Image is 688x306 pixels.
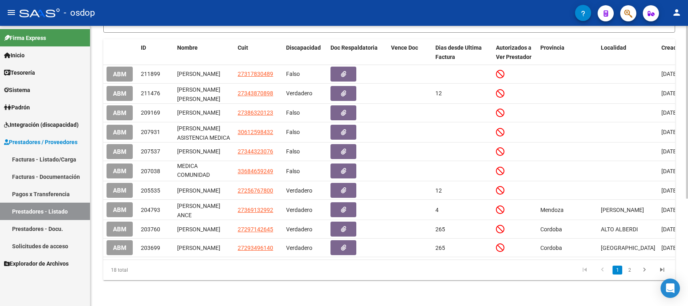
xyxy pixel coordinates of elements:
span: [DATE] [661,168,678,174]
span: Verdadero [286,207,312,213]
span: [DATE] [661,90,678,96]
span: ABM [113,187,126,194]
div: [PERSON_NAME] [177,147,231,156]
datatable-header-cell: Nombre [174,39,234,66]
span: Explorador de Archivos [4,259,69,268]
span: [PERSON_NAME] [601,207,644,213]
span: 211899 [141,71,160,77]
span: Sistema [4,86,30,94]
span: Dias desde Ultima Factura [435,44,482,60]
span: ABM [113,148,126,155]
span: 27256767800 [238,187,273,194]
span: 27343870898 [238,90,273,96]
span: ID [141,44,146,51]
a: go to previous page [595,266,610,275]
div: SERVICIO ATENCION MEDICA COMUNIDAD ROLDAN [177,163,231,180]
span: Mendoza [540,207,564,213]
span: 27297142645 [238,226,273,233]
span: Inicio [4,51,25,60]
button: ABM [107,163,133,178]
span: Falso [286,109,300,116]
div: Open Intercom Messenger [661,279,680,298]
span: 30612598432 [238,129,273,135]
span: 209169 [141,109,160,116]
div: [PERSON_NAME] ASISTENCIA MEDICA INTEGRAL [PERSON_NAME] SRL [177,124,231,141]
datatable-header-cell: Dias desde Ultima Factura [432,39,493,66]
span: Verdadero [286,226,312,233]
span: [DATE] [661,207,678,213]
span: [DATE] [661,226,678,233]
span: Falso [286,148,300,155]
div: [PERSON_NAME] [PERSON_NAME] [177,85,231,102]
a: go to next page [637,266,652,275]
button: ABM [107,240,133,255]
span: ABM [113,109,126,117]
span: [DATE] [661,148,678,155]
div: [PERSON_NAME] [177,186,231,195]
datatable-header-cell: Provincia [537,39,598,66]
span: Verdadero [286,90,312,96]
datatable-header-cell: Doc Respaldatoria [327,39,388,66]
span: 27386320123 [238,109,273,116]
span: 204793 [141,207,160,213]
span: Falso [286,71,300,77]
span: 4 [435,207,439,213]
datatable-header-cell: Cuit [234,39,283,66]
span: 265 [435,245,445,251]
span: 205535 [141,187,160,194]
span: Discapacidad [286,44,321,51]
datatable-header-cell: ID [138,39,174,66]
span: Creado [661,44,680,51]
div: [PERSON_NAME] [177,243,231,253]
span: [DATE] [661,71,678,77]
button: ABM [107,105,133,120]
li: page 1 [611,263,623,277]
button: ABM [107,67,133,82]
span: 207931 [141,129,160,135]
button: ABM [107,86,133,101]
span: 207537 [141,148,160,155]
span: 207038 [141,168,160,174]
div: 18 total [103,260,216,280]
span: - osdop [64,4,95,22]
span: 27344323076 [238,148,273,155]
span: ABM [113,90,126,97]
div: [PERSON_NAME] [177,69,231,79]
span: Localidad [601,44,626,51]
span: Padrón [4,103,30,112]
span: 27369132992 [238,207,273,213]
span: 27293496140 [238,245,273,251]
button: ABM [107,222,133,237]
button: ABM [107,183,133,198]
span: Integración (discapacidad) [4,120,79,129]
a: 1 [613,266,622,275]
span: Verdadero [286,187,312,194]
span: 265 [435,226,445,233]
span: ABM [113,226,126,233]
span: Verdadero [286,245,312,251]
button: ABM [107,125,133,140]
datatable-header-cell: Localidad [598,39,658,66]
span: ABM [113,244,126,252]
div: [PERSON_NAME] [177,108,231,117]
span: Cuit [238,44,248,51]
span: 12 [435,187,442,194]
span: 27317830489 [238,71,273,77]
span: Autorizados a Ver Prestador [496,44,531,60]
span: ABM [113,168,126,175]
span: Provincia [540,44,565,51]
span: Tesorería [4,68,35,77]
span: 12 [435,90,442,96]
span: Nombre [177,44,198,51]
span: 211476 [141,90,160,96]
li: page 2 [623,263,636,277]
div: [PERSON_NAME] [177,225,231,234]
span: 203699 [141,245,160,251]
button: ABM [107,144,133,159]
span: Cordoba [540,245,562,251]
span: Doc Respaldatoria [330,44,378,51]
span: [DATE] [661,187,678,194]
span: ALTO ALBERDI [601,226,638,233]
span: ABM [113,129,126,136]
span: Cordoba [540,226,562,233]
